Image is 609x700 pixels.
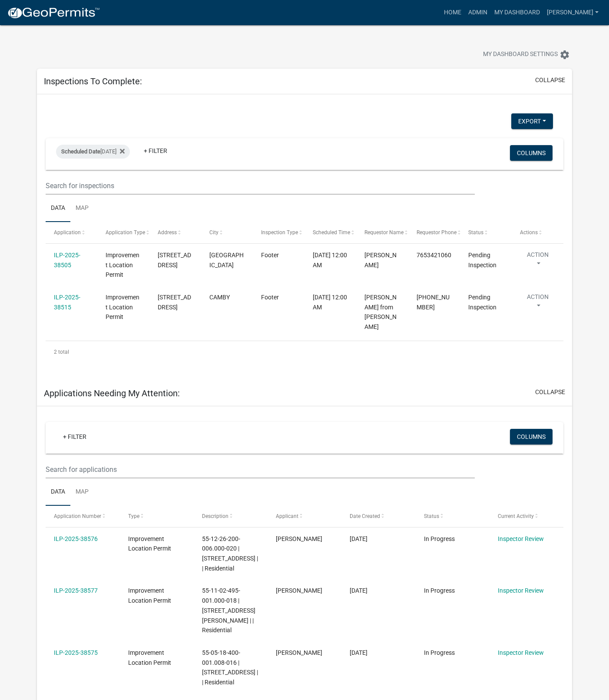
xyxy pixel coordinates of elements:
[520,250,556,272] button: Action
[44,76,142,86] h5: Inspections To Complete:
[119,506,193,527] datatable-header-cell: Type
[46,506,119,527] datatable-header-cell: Application Number
[520,292,556,314] button: Action
[194,506,268,527] datatable-header-cell: Description
[253,222,304,243] datatable-header-cell: Inspection Type
[424,649,455,656] span: In Progress
[416,506,490,527] datatable-header-cell: Status
[46,478,70,506] a: Data
[424,535,455,542] span: In Progress
[364,252,397,269] span: WAGLER
[56,429,93,445] a: + Filter
[465,4,491,21] a: Admin
[202,649,258,686] span: 55-05-18-400-001.008-016 | 9301 N OAK CREEK DR | | Residential
[70,478,94,506] a: Map
[535,388,565,397] button: collapse
[491,4,543,21] a: My Dashboard
[408,222,460,243] datatable-header-cell: Requestor Phone
[149,222,201,243] datatable-header-cell: Address
[559,50,570,60] i: settings
[128,649,171,666] span: Improvement Location Permit
[54,252,80,269] a: ILP-2025-38505
[476,46,577,63] button: My Dashboard Settingssettings
[276,513,298,519] span: Applicant
[276,535,322,542] span: tinashe viriri
[46,222,97,243] datatable-header-cell: Application
[483,50,558,60] span: My Dashboard Settings
[202,535,258,572] span: 55-12-26-200-006.000-020 | 4070 S LONDON DR | | Residential
[490,506,563,527] datatable-header-cell: Current Activity
[137,143,174,159] a: + Filter
[510,429,553,445] button: Columns
[543,4,602,21] a: [PERSON_NAME]
[201,222,253,243] datatable-header-cell: City
[498,649,544,656] a: Inspector Review
[350,649,367,656] span: 08/21/2025
[70,195,94,222] a: Map
[356,222,408,243] datatable-header-cell: Requestor Name
[520,229,538,236] span: Actions
[468,252,496,269] span: Pending Inspection
[106,294,139,321] span: Improvement Location Permit
[424,513,439,519] span: Status
[512,222,563,243] datatable-header-cell: Actions
[350,535,367,542] span: 08/22/2025
[209,229,218,236] span: City
[44,388,180,398] h5: Applications Needing My Attention:
[158,294,191,311] span: 13894 N ZOEY LN
[276,649,322,656] span: Terry Smith
[202,513,228,519] span: Description
[417,252,451,259] span: 7653421060
[535,76,565,85] button: collapse
[468,229,483,236] span: Status
[46,461,475,478] input: Search for applications
[498,513,534,519] span: Current Activity
[61,148,100,155] span: Scheduled Date
[54,513,101,519] span: Application Number
[261,229,298,236] span: Inspection Type
[313,229,350,236] span: Scheduled Time
[313,294,347,311] span: 08/25/2025, 12:00 AM
[364,294,397,330] span: Bob from Weber
[364,229,404,236] span: Requestor Name
[128,587,171,604] span: Improvement Location Permit
[268,506,341,527] datatable-header-cell: Applicant
[97,222,149,243] datatable-header-cell: Application Type
[417,229,457,236] span: Requestor Phone
[276,587,322,594] span: Jacqueline Stroup
[510,145,553,161] button: Columns
[261,252,279,259] span: Footer
[106,229,145,236] span: Application Type
[46,341,563,363] div: 2 total
[158,229,177,236] span: Address
[54,294,80,311] a: ILP-2025-38515
[106,252,139,279] span: Improvement Location Permit
[54,229,81,236] span: Application
[128,513,139,519] span: Type
[54,535,98,542] a: ILP-2025-38576
[304,222,356,243] datatable-header-cell: Scheduled Time
[56,145,130,159] div: [DATE]
[54,587,98,594] a: ILP-2025-38577
[468,294,496,311] span: Pending Inspection
[498,535,544,542] a: Inspector Review
[440,4,465,21] a: Home
[202,587,255,634] span: 55-11-02-495-001.000-018 | 665 S DENNY HILL RD | | Residential
[417,294,450,311] span: 317-839-8353
[424,587,455,594] span: In Progress
[158,252,191,269] span: 7500 MEADOWVIEW LN
[37,94,572,381] div: collapse
[341,506,415,527] datatable-header-cell: Date Created
[209,294,230,301] span: CAMBY
[128,535,171,552] span: Improvement Location Permit
[460,222,512,243] datatable-header-cell: Status
[261,294,279,301] span: Footer
[54,649,98,656] a: ILP-2025-38575
[46,177,475,195] input: Search for inspections
[350,587,367,594] span: 08/22/2025
[46,195,70,222] a: Data
[498,587,544,594] a: Inspector Review
[209,252,244,269] span: MARTINSVILLE
[350,513,380,519] span: Date Created
[313,252,347,269] span: 08/25/2025, 12:00 AM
